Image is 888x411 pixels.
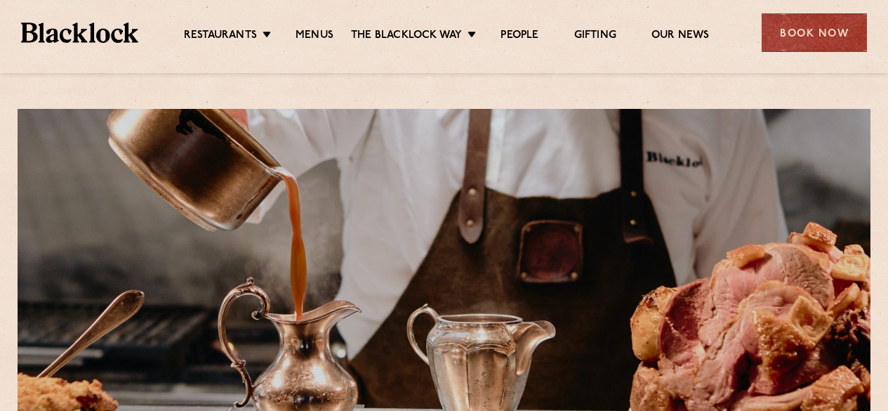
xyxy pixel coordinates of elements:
a: Restaurants [184,29,257,44]
a: Gifting [574,29,616,44]
img: BL_Textured_Logo-footer-cropped.svg [21,22,138,42]
a: Menus [296,29,333,44]
a: The Blacklock Way [351,29,462,44]
div: Book Now [762,13,867,52]
a: Our News [651,29,710,44]
a: People [501,29,538,44]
